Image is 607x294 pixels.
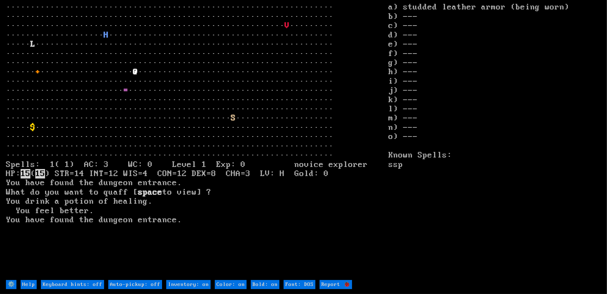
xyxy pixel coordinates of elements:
input: Report 🐞 [320,280,352,289]
font: @ [133,67,138,77]
mark: 15 [35,169,45,178]
font: V [285,21,290,30]
font: = [123,86,128,95]
font: $ [30,123,35,132]
input: Inventory: on [166,280,211,289]
input: Color: on [215,280,247,289]
input: Auto-pickup: off [108,280,162,289]
font: + [35,67,40,77]
stats: a) studded leather armor (being worn) b) --- c) --- d) --- e) --- f) --- g) --- h) --- i) --- j) ... [388,3,601,279]
font: S [231,113,236,123]
font: H [104,30,109,40]
input: Keyboard hints: off [41,280,104,289]
larn: ··································································· ·····························... [6,3,388,279]
input: Help [21,280,37,289]
input: ⚙️ [6,280,16,289]
b: space [138,188,162,197]
font: L [30,40,35,49]
input: Font: DOS [284,280,315,289]
input: Bold: on [251,280,279,289]
mark: 15 [21,169,30,178]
